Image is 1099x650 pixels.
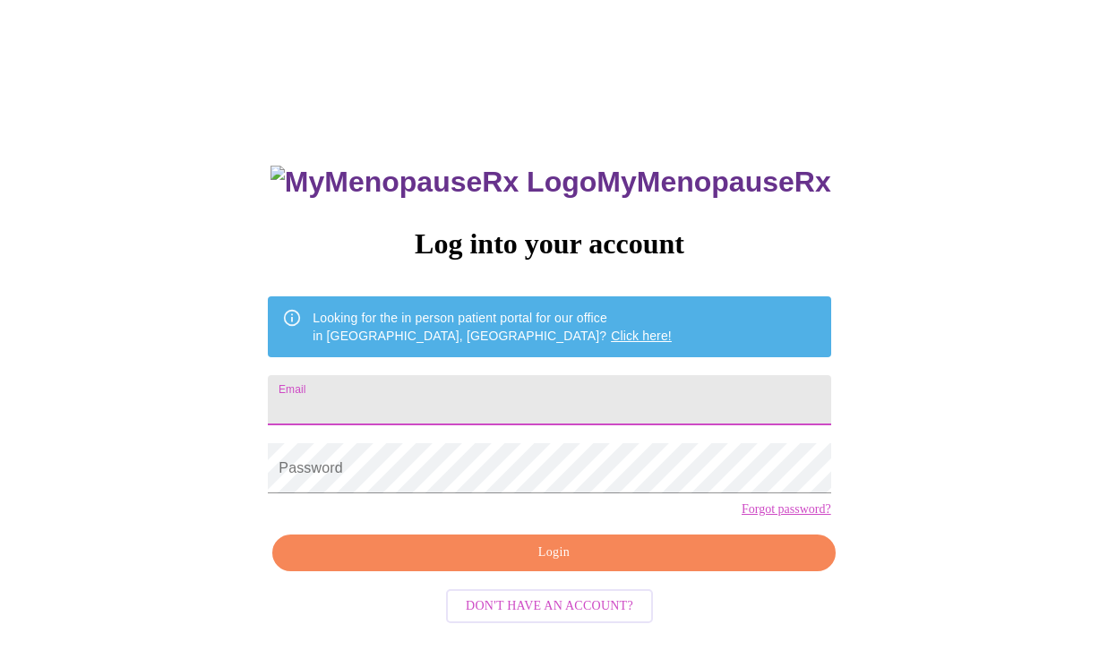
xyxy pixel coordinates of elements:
[313,302,672,352] div: Looking for the in person patient portal for our office in [GEOGRAPHIC_DATA], [GEOGRAPHIC_DATA]?
[742,502,831,517] a: Forgot password?
[442,597,657,612] a: Don't have an account?
[446,589,653,624] button: Don't have an account?
[272,535,835,571] button: Login
[268,227,830,261] h3: Log into your account
[270,166,597,199] img: MyMenopauseRx Logo
[466,595,633,618] span: Don't have an account?
[611,329,672,343] a: Click here!
[270,166,831,199] h3: MyMenopauseRx
[293,542,814,564] span: Login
